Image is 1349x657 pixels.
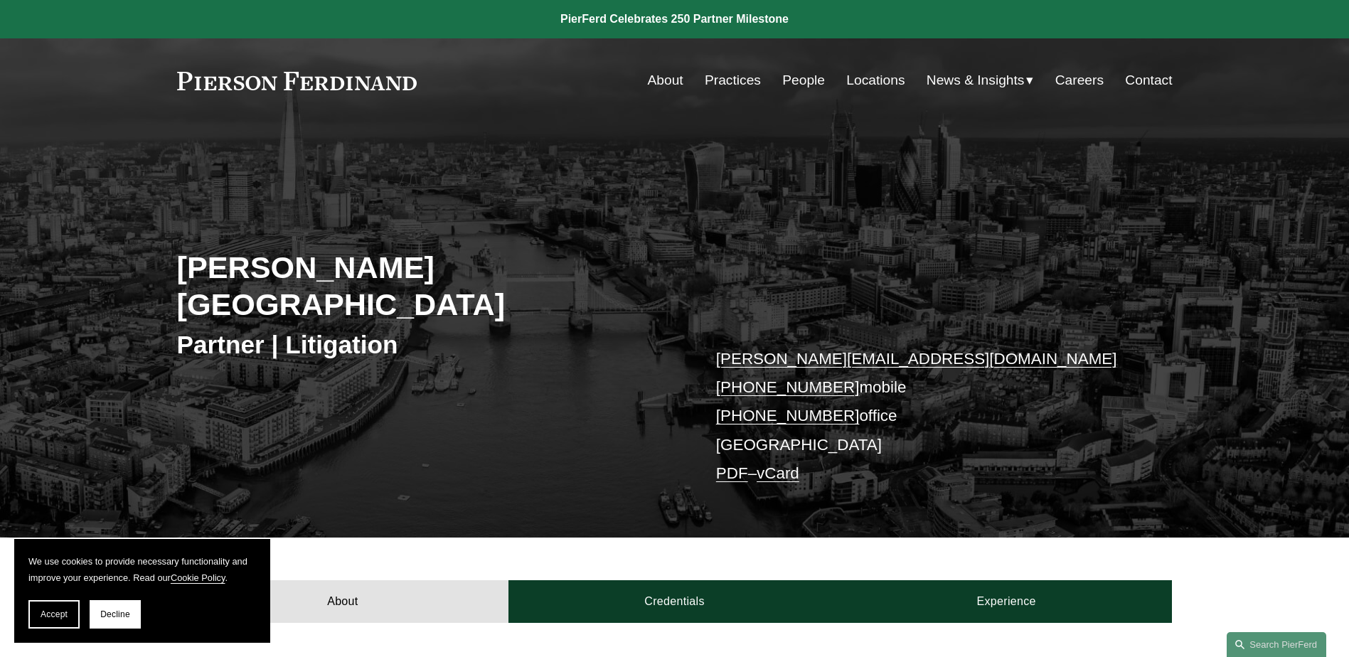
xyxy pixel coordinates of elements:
[716,407,860,424] a: [PHONE_NUMBER]
[177,580,509,623] a: About
[716,345,1131,488] p: mobile office [GEOGRAPHIC_DATA] –
[100,609,130,619] span: Decline
[716,350,1117,368] a: [PERSON_NAME][EMAIL_ADDRESS][DOMAIN_NAME]
[508,580,841,623] a: Credentials
[927,67,1034,94] a: folder dropdown
[177,329,675,360] h3: Partner | Litigation
[28,553,256,586] p: We use cookies to provide necessary functionality and improve your experience. Read our .
[757,464,799,482] a: vCard
[1227,632,1326,657] a: Search this site
[41,609,68,619] span: Accept
[171,572,225,583] a: Cookie Policy
[927,68,1025,93] span: News & Insights
[90,600,141,629] button: Decline
[1125,67,1172,94] a: Contact
[841,580,1173,623] a: Experience
[1055,67,1104,94] a: Careers
[177,249,675,324] h2: [PERSON_NAME][GEOGRAPHIC_DATA]
[705,67,761,94] a: Practices
[28,600,80,629] button: Accept
[648,67,683,94] a: About
[14,539,270,643] section: Cookie banner
[782,67,825,94] a: People
[716,464,748,482] a: PDF
[846,67,905,94] a: Locations
[716,378,860,396] a: [PHONE_NUMBER]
